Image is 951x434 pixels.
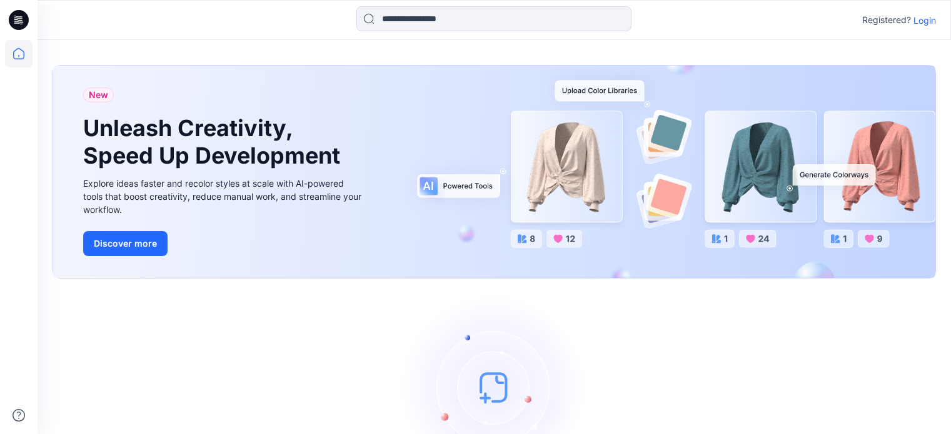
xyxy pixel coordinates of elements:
h1: Unleash Creativity, Speed Up Development [83,115,346,169]
p: Registered? [862,12,911,27]
button: Discover more [83,231,168,256]
span: New [89,87,108,102]
div: Explore ideas faster and recolor styles at scale with AI-powered tools that boost creativity, red... [83,177,365,216]
p: Login [913,14,936,27]
a: Discover more [83,231,365,256]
